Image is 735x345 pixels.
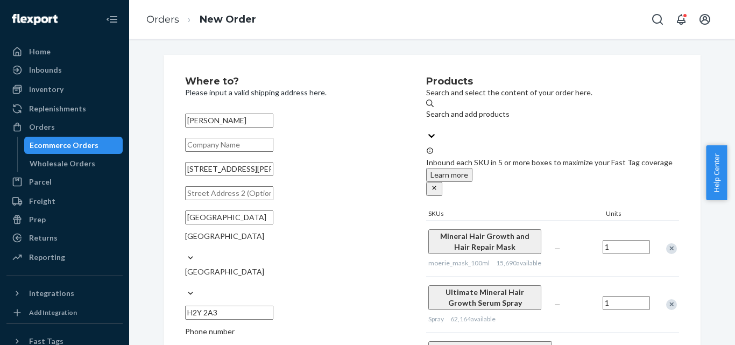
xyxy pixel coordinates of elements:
[29,46,51,57] div: Home
[554,244,561,253] span: —
[603,240,650,254] input: Quantity
[6,100,123,117] a: Replenishments
[666,243,677,254] div: Remove Item
[30,158,95,169] div: Wholesale Orders
[496,259,541,267] span: 15,690 available
[6,81,123,98] a: Inventory
[6,43,123,60] a: Home
[185,138,273,152] input: Company Name
[6,193,123,210] a: Freight
[185,114,273,128] input: First & Last Name
[29,84,63,95] div: Inventory
[146,13,179,25] a: Orders
[29,177,52,187] div: Parcel
[30,140,98,151] div: Ecommerce Orders
[6,229,123,247] a: Returns
[6,211,123,228] a: Prep
[670,9,692,30] button: Open notifications
[6,173,123,191] a: Parcel
[6,249,123,266] a: Reporting
[666,299,677,310] div: Remove Item
[185,186,273,200] input: Street Address 2 (Optional)
[29,196,55,207] div: Freight
[604,209,652,220] div: Units
[426,182,442,196] button: close
[426,209,604,220] div: SKUs
[428,285,541,310] button: Ultimate Mineral Hair Growth Serum Spray
[450,315,496,323] span: 62,164 available
[6,118,123,136] a: Orders
[426,76,679,87] h2: Products
[24,155,123,172] a: Wholesale Orders
[426,168,472,182] button: Learn more
[185,277,186,288] input: [GEOGRAPHIC_DATA]
[29,103,86,114] div: Replenishments
[426,87,679,98] p: Search and select the content of your order here.
[426,109,679,119] div: Search and add products
[185,210,273,224] input: City
[6,61,123,79] a: Inbounds
[29,214,46,225] div: Prep
[554,300,561,309] span: —
[29,288,74,299] div: Integrations
[426,119,427,130] input: Search and add products
[428,259,490,267] span: moerie_mask_100ml
[6,285,123,302] button: Integrations
[24,137,123,154] a: Ecommerce Orders
[200,13,256,25] a: New Order
[29,308,77,317] div: Add Integration
[185,306,273,320] input: ZIP Code
[138,4,265,36] ol: breadcrumbs
[446,287,524,307] span: Ultimate Mineral Hair Growth Serum Spray
[29,233,58,243] div: Returns
[185,266,394,277] div: [GEOGRAPHIC_DATA]
[185,327,235,336] span: Phone number
[185,242,186,252] input: [GEOGRAPHIC_DATA]
[428,315,444,323] span: Spray
[6,306,123,319] a: Add Integration
[440,231,529,251] span: Mineral Hair Growth and Hair Repair Mask
[706,145,727,200] button: Help Center
[12,14,58,25] img: Flexport logo
[647,9,668,30] button: Open Search Box
[185,76,394,87] h2: Where to?
[185,87,394,98] p: Please input a valid shipping address here.
[428,229,541,254] button: Mineral Hair Growth and Hair Repair Mask
[185,162,273,176] input: Street Address
[185,231,394,242] div: [GEOGRAPHIC_DATA]
[694,9,716,30] button: Open account menu
[29,122,55,132] div: Orders
[603,296,650,310] input: Quantity
[29,65,62,75] div: Inbounds
[29,252,65,263] div: Reporting
[101,9,123,30] button: Close Navigation
[426,146,679,196] div: Inbound each SKU in 5 or more boxes to maximize your Fast Tag coverage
